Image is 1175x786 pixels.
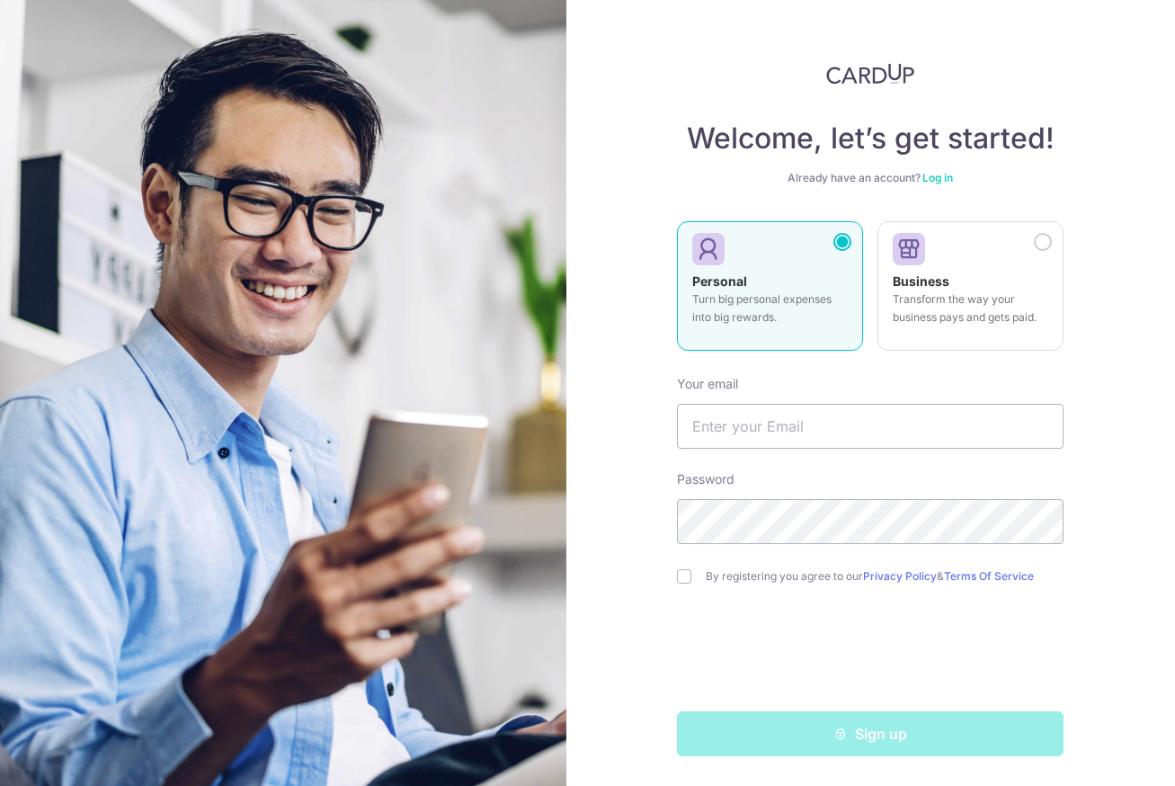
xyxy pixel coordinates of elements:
a: Terms Of Service [944,569,1034,583]
iframe: reCAPTCHA [734,620,1007,690]
strong: Personal [692,273,747,289]
p: Transform the way your business pays and gets paid. [893,290,1048,326]
a: Business Transform the way your business pays and gets paid. [877,221,1064,362]
div: Already have an account? [677,171,1064,185]
label: By registering you agree to our & [706,569,1064,584]
a: Personal Turn big personal expenses into big rewards. [677,221,863,362]
h4: Welcome, let’s get started! [677,121,1064,156]
strong: Business [893,273,949,289]
img: CardUp Logo [826,63,914,85]
label: Password [677,470,734,488]
p: Turn big personal expenses into big rewards. [692,290,848,326]
label: Your email [677,375,738,393]
a: Log in [922,171,953,184]
a: Privacy Policy [863,569,937,583]
input: Enter your Email [677,404,1064,449]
